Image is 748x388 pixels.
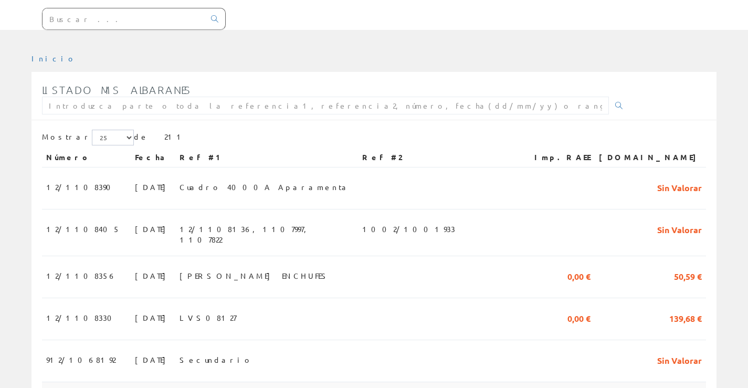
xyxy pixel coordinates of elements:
[135,178,171,196] span: [DATE]
[657,351,702,369] span: Sin Valorar
[42,83,192,96] span: Listado mis albaranes
[657,178,702,196] span: Sin Valorar
[42,130,706,148] div: de 211
[131,148,175,167] th: Fecha
[657,220,702,238] span: Sin Valorar
[180,309,236,327] span: LVS08127
[46,267,117,285] span: 12/1108356
[362,220,455,238] span: 1002/1001933
[180,267,331,285] span: [PERSON_NAME] ENCHUFES
[42,97,609,114] input: Introduzca parte o toda la referencia1, referencia2, número, fecha(dd/mm/yy) o rango de fechas(dd...
[180,178,350,196] span: Cuadro 4000A Aparamenta
[92,130,134,145] select: Mostrar
[46,178,117,196] span: 12/1108390
[669,309,702,327] span: 139,68 €
[135,309,171,327] span: [DATE]
[358,148,516,167] th: Ref #2
[42,130,134,145] label: Mostrar
[135,351,171,369] span: [DATE]
[567,309,591,327] span: 0,00 €
[46,351,115,369] span: 912/1068192
[46,309,118,327] span: 12/1108330
[674,267,702,285] span: 50,59 €
[135,267,171,285] span: [DATE]
[31,54,76,63] a: Inicio
[180,351,252,369] span: Secundario
[595,148,706,167] th: [DOMAIN_NAME]
[516,148,595,167] th: Imp.RAEE
[46,220,120,238] span: 12/1108405
[175,148,358,167] th: Ref #1
[567,267,591,285] span: 0,00 €
[180,220,354,238] span: 12/1108136, 1107997, 1107822
[42,148,131,167] th: Número
[135,220,171,238] span: [DATE]
[43,8,205,29] input: Buscar ...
